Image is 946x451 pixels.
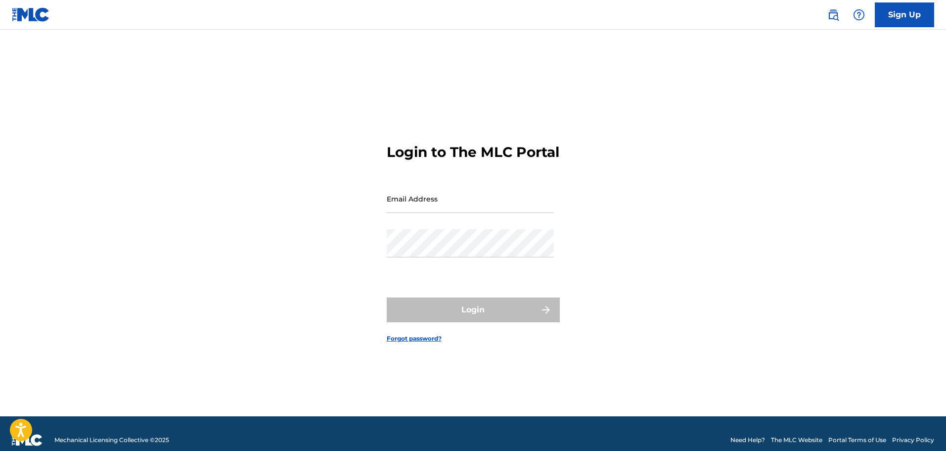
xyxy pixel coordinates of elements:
a: Privacy Policy [892,436,934,445]
a: Portal Terms of Use [828,436,886,445]
a: Need Help? [730,436,765,445]
img: logo [12,434,43,446]
img: MLC Logo [12,7,50,22]
div: Help [849,5,869,25]
iframe: Chat Widget [897,403,946,451]
a: Public Search [823,5,843,25]
a: The MLC Website [771,436,822,445]
h3: Login to The MLC Portal [387,144,559,161]
img: search [827,9,839,21]
span: Mechanical Licensing Collective © 2025 [54,436,169,445]
img: help [853,9,865,21]
a: Forgot password? [387,334,442,343]
a: Sign Up [875,2,934,27]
